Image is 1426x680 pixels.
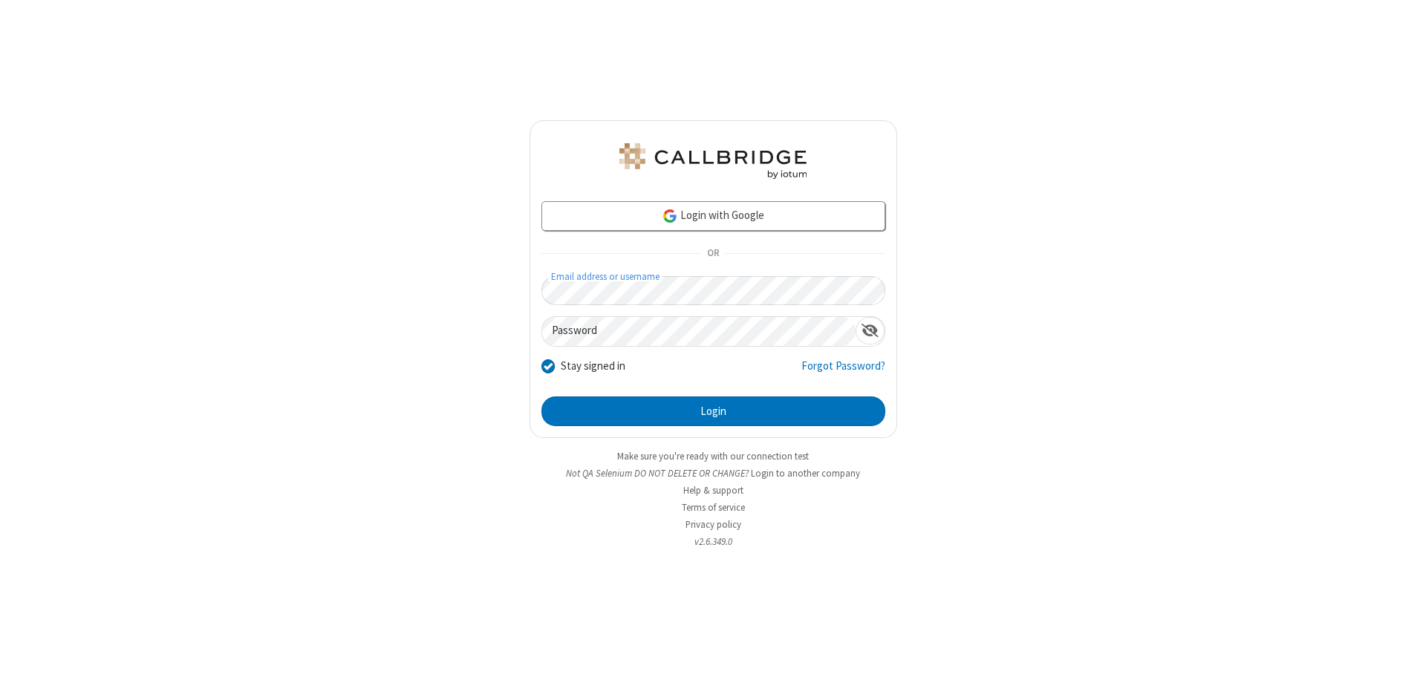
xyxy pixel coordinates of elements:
div: Show password [856,317,885,344]
a: Make sure you're ready with our connection test [617,450,809,462]
a: Login with Google [541,201,885,231]
button: Login [541,396,885,426]
li: Not QA Selenium DO NOT DELETE OR CHANGE? [530,466,897,480]
a: Privacy policy [686,518,741,531]
button: Login to another company [751,466,860,480]
input: Password [542,317,856,346]
img: QA Selenium DO NOT DELETE OR CHANGE [616,143,810,179]
a: Help & support [683,484,743,497]
input: Email address or username [541,276,885,305]
a: Terms of service [682,501,745,514]
span: OR [701,243,725,264]
label: Stay signed in [561,358,625,375]
li: v2.6.349.0 [530,534,897,549]
a: Forgot Password? [801,358,885,386]
img: google-icon.png [662,208,678,224]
